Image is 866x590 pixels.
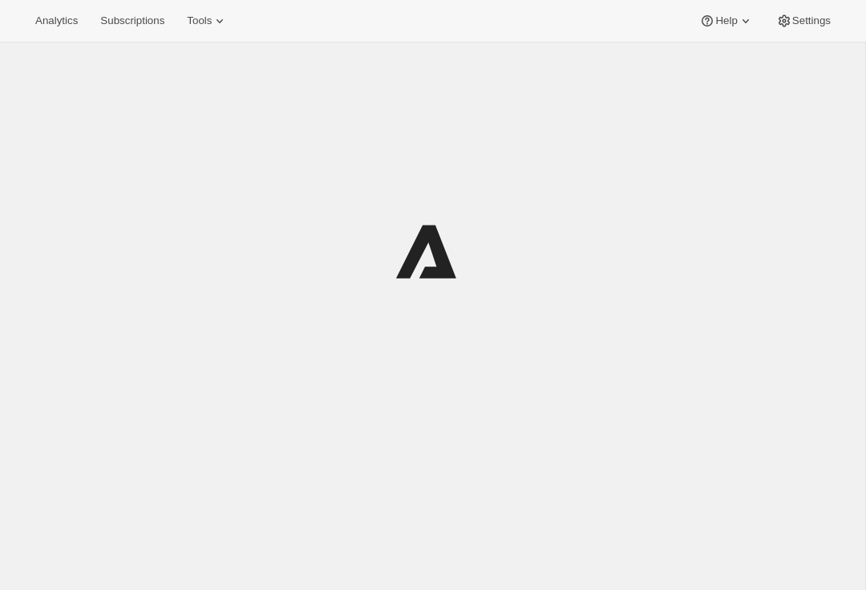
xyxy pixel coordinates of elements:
button: Subscriptions [91,10,174,32]
span: Settings [792,14,831,27]
button: Analytics [26,10,87,32]
span: Analytics [35,14,78,27]
span: Tools [187,14,212,27]
button: Settings [767,10,840,32]
button: Help [690,10,763,32]
span: Subscriptions [100,14,164,27]
button: Tools [177,10,237,32]
span: Help [715,14,737,27]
